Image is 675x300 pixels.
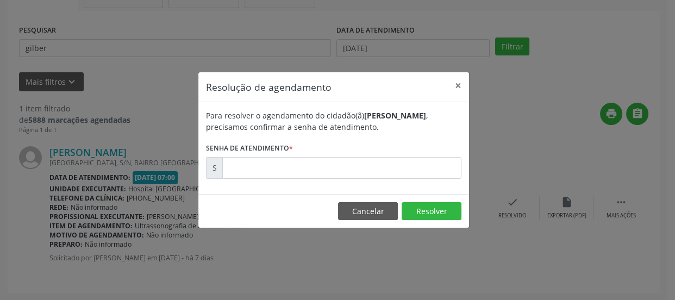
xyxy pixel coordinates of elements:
label: Senha de atendimento [206,140,293,157]
button: Resolver [402,202,461,221]
h5: Resolução de agendamento [206,80,332,94]
button: Close [447,72,469,99]
button: Cancelar [338,202,398,221]
b: [PERSON_NAME] [364,110,426,121]
div: S [206,157,223,179]
div: Para resolver o agendamento do cidadão(ã) , precisamos confirmar a senha de atendimento. [206,110,461,133]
